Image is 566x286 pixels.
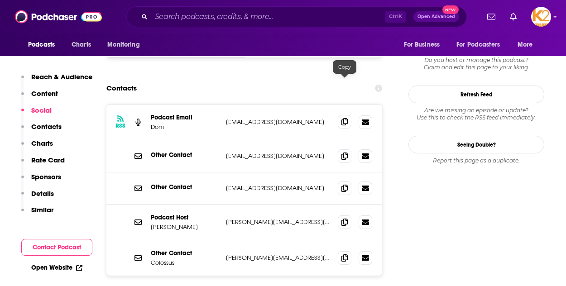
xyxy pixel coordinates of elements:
h2: Contacts [106,80,137,97]
button: Contacts [21,122,62,139]
p: Podcast Host [151,214,219,221]
p: Reach & Audience [31,72,92,81]
img: User Profile [531,7,551,27]
p: Details [31,189,54,198]
img: Podchaser - Follow, Share and Rate Podcasts [15,8,102,25]
p: Charts [31,139,53,148]
a: Open Website [31,264,82,272]
a: Show notifications dropdown [506,9,520,24]
div: Report this page as a duplicate. [408,157,544,164]
button: Show profile menu [531,7,551,27]
button: Contact Podcast [21,239,92,256]
p: [EMAIL_ADDRESS][DOMAIN_NAME] [226,118,331,126]
p: [PERSON_NAME][EMAIL_ADDRESS][DOMAIN_NAME] [226,254,331,262]
span: Ctrl K [385,11,406,23]
h3: RSS [115,122,125,129]
p: Dom [151,123,219,131]
div: Are we missing an episode or update? Use this to check the RSS feed immediately. [408,107,544,121]
p: [EMAIL_ADDRESS][DOMAIN_NAME] [226,184,331,192]
p: [PERSON_NAME] [151,223,219,231]
p: Social [31,106,52,114]
span: For Podcasters [456,38,500,51]
a: Charts [66,36,96,53]
p: Other Contact [151,249,219,257]
button: open menu [398,36,451,53]
span: Charts [72,38,91,51]
span: Podcasts [28,38,55,51]
button: open menu [451,36,513,53]
p: Contacts [31,122,62,131]
p: Other Contact [151,183,219,191]
p: [PERSON_NAME][EMAIL_ADDRESS][PERSON_NAME][DOMAIN_NAME] [226,218,331,226]
span: Monitoring [107,38,139,51]
button: Sponsors [21,172,61,189]
p: Podcast Email [151,114,219,121]
button: open menu [511,36,544,53]
p: Other Contact [151,151,219,159]
button: Social [21,106,52,123]
button: Refresh Feed [408,86,544,103]
p: Similar [31,205,53,214]
button: Content [21,89,58,106]
a: Seeing Double? [408,136,544,153]
button: Open AdvancedNew [413,11,459,22]
button: open menu [101,36,151,53]
button: Details [21,189,54,206]
p: Content [31,89,58,98]
a: Show notifications dropdown [484,9,499,24]
span: New [442,5,459,14]
button: Reach & Audience [21,72,92,89]
p: Colossus [151,259,219,267]
div: Search podcasts, credits, & more... [126,6,467,27]
button: Rate Card [21,156,65,172]
div: Claim and edit this page to your liking. [408,57,544,71]
span: Do you host or manage this podcast? [408,57,544,64]
span: For Business [404,38,440,51]
p: Rate Card [31,156,65,164]
button: open menu [22,36,67,53]
button: Similar [21,205,53,222]
span: More [518,38,533,51]
input: Search podcasts, credits, & more... [151,10,385,24]
p: Sponsors [31,172,61,181]
span: Open Advanced [417,14,455,19]
span: Logged in as K2Krupp [531,7,551,27]
p: [EMAIL_ADDRESS][DOMAIN_NAME] [226,152,331,160]
button: Charts [21,139,53,156]
div: Copy [333,60,356,74]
